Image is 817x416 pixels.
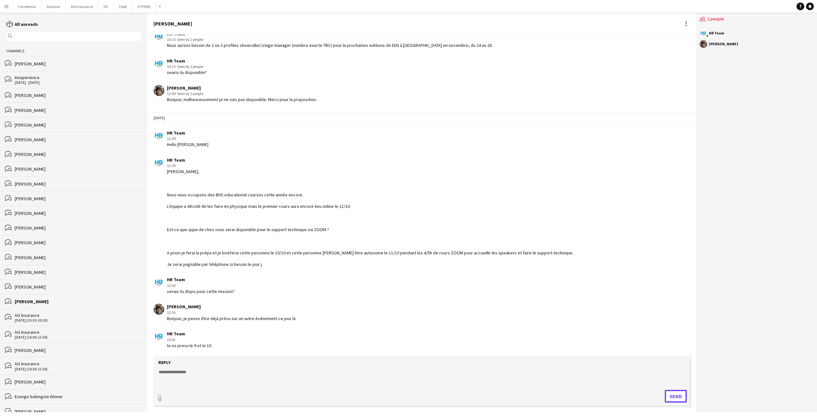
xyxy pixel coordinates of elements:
[15,361,141,367] div: AG Insurance
[167,85,317,91] div: [PERSON_NAME]
[15,240,141,245] div: [PERSON_NAME]
[665,390,687,403] button: Send
[167,97,317,102] div: Bonjour, malheureusement je ne suis pas disponible. Merci pour la proposition.
[98,0,114,13] button: VO
[15,394,141,399] div: Esenge balengola Winner
[15,166,141,172] div: [PERSON_NAME]
[167,310,296,316] div: 12:55
[15,312,141,318] div: AG Insurance
[176,37,203,42] span: · Seen by 2 people
[167,37,493,42] div: 10:15
[167,58,207,64] div: HR Team
[167,91,317,97] div: 13:09
[15,137,141,142] div: [PERSON_NAME]
[15,80,141,85] div: [DATE] - [DATE]
[176,91,203,96] span: · Seen by 2 people
[15,335,141,339] div: [DATE] (16:00-22:30)
[709,31,724,35] div: HR Team
[15,107,141,113] div: [PERSON_NAME]
[167,343,211,348] div: tu es prevu le 9 et le 10
[167,69,207,75] div: searis-tu disponible?
[15,225,141,231] div: [PERSON_NAME]
[700,13,814,26] div: 2 people
[167,130,208,136] div: HR Team
[147,113,696,123] div: [DATE]
[167,283,235,288] div: 12:39
[167,288,235,294] div: serais-tu dispo pour cette mission?
[167,136,208,142] div: 12:38
[41,0,66,13] button: Seauton
[15,269,141,275] div: [PERSON_NAME]
[15,92,141,98] div: [PERSON_NAME]
[66,0,98,13] button: AG Insurance
[132,0,156,13] button: OTHERS
[15,347,141,353] div: [PERSON_NAME]
[15,210,141,216] div: [PERSON_NAME]
[15,255,141,260] div: [PERSON_NAME]
[15,181,141,187] div: [PERSON_NAME]
[15,329,141,335] div: AG Insurance
[158,360,171,365] label: Reply
[167,304,296,310] div: [PERSON_NAME]
[154,21,192,26] div: [PERSON_NAME]
[15,61,141,67] div: [PERSON_NAME]
[167,157,573,163] div: HR Team
[15,318,141,323] div: [DATE] (15:30-20:30)
[15,151,141,157] div: [PERSON_NAME]
[15,196,141,201] div: [PERSON_NAME]
[15,379,141,385] div: [PERSON_NAME]
[709,42,738,46] div: [PERSON_NAME]
[6,21,38,27] a: All unreads
[167,142,208,147] div: Hello [PERSON_NAME]
[13,0,41,13] button: Cecoforma
[15,122,141,128] div: [PERSON_NAME]
[15,367,141,371] div: [DATE] (10:30-22:30)
[167,42,493,48] div: Nous aurons besoin de 2 ou 3 profiles showcaller/stage manager (nombre exacte TBC) pour la procha...
[167,316,296,321] div: Bonjour, je pense être déjà prévu sur un autre événement ce jour là.
[15,75,141,80] div: Inoxperience
[15,284,141,290] div: [PERSON_NAME]
[114,0,132,13] button: Tipik
[15,409,141,414] div: [PERSON_NAME]
[167,277,235,282] div: HR Team
[167,337,211,343] div: 15:01
[167,169,573,267] div: [PERSON_NAME], Nous nous occupons des BHS educational courses cette année encore. L’équipe a déci...
[167,163,573,169] div: 12:38
[176,64,203,69] span: · Seen by 2 people
[167,331,211,337] div: HR Team
[167,64,207,69] div: 10:15
[15,299,141,304] div: [PERSON_NAME]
